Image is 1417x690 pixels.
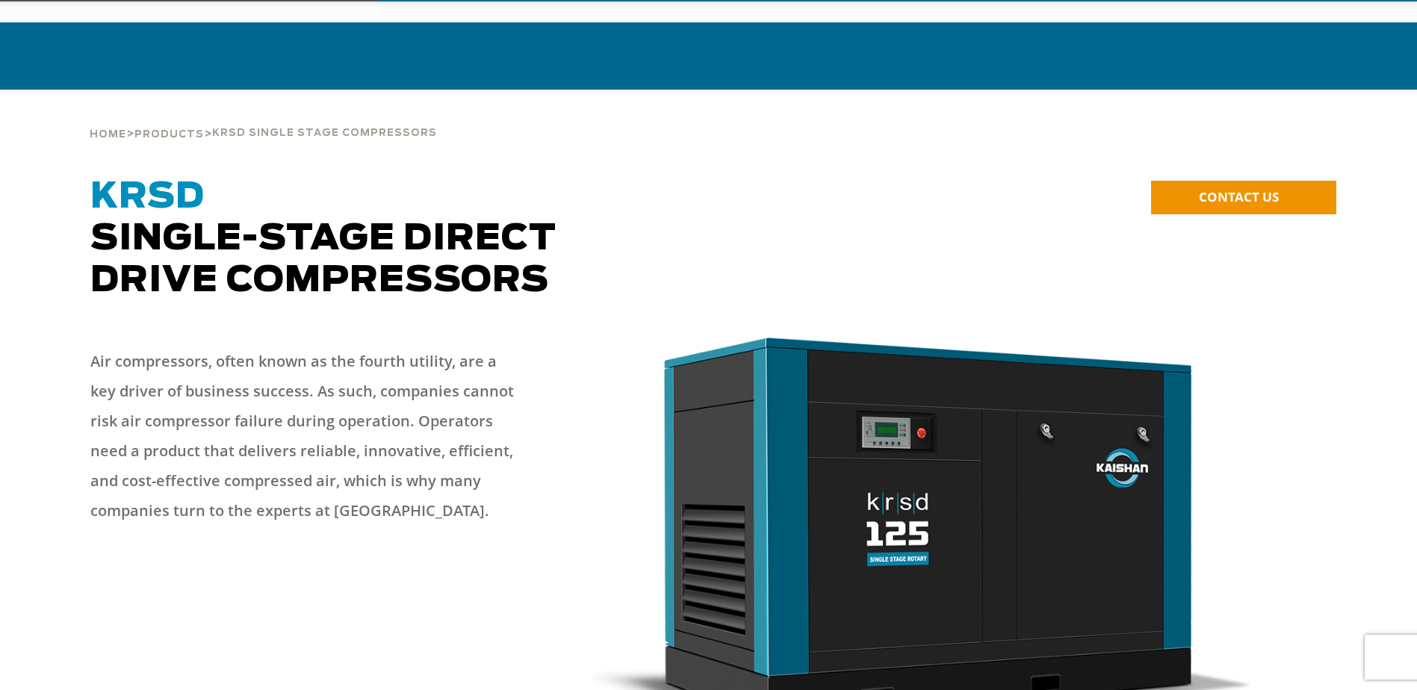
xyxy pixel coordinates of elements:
span: Home [90,130,126,140]
a: CONTACT US [1151,181,1336,214]
p: Air compressors, often known as the fourth utility, are a key driver of business success. As such... [90,346,524,526]
span: KRSD [90,179,205,215]
a: Products [134,127,204,140]
span: Products [134,130,204,140]
span: Single-Stage Direct Drive Compressors [90,179,556,299]
span: CONTACT US [1199,188,1279,205]
a: Home [90,127,126,140]
div: > > [90,90,437,146]
span: krsd single stage compressors [212,128,437,138]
